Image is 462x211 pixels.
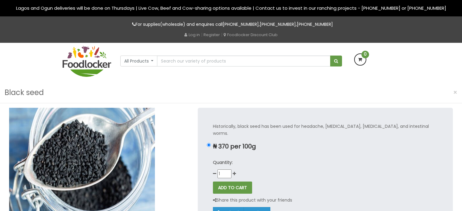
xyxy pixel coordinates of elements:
[184,32,200,38] a: Log in
[213,123,438,137] p: Historically, black seed has been used for headache, [MEDICAL_DATA], [MEDICAL_DATA], and intestin...
[260,21,296,27] a: [PHONE_NUMBER]
[297,21,333,27] a: [PHONE_NUMBER]
[223,21,259,27] a: [PHONE_NUMBER]
[453,88,457,97] span: ×
[63,21,400,28] p: For supplies(wholesale) and enquires call , ,
[224,32,278,38] a: Foodlocker Discount Club
[201,32,202,38] span: |
[204,32,220,38] a: Register
[221,32,222,38] span: |
[361,51,369,58] span: 0
[157,56,330,66] input: Search our variety of products
[63,46,111,77] img: FoodLocker
[450,86,460,99] button: Close
[120,56,158,66] button: All Products
[207,143,211,147] input: ₦ 370 per 100g
[16,5,446,11] span: Lagos and Ogun deliveries will be done on Thursdays | Live Cow, Beef and Cow-sharing options avai...
[5,87,44,98] h3: Black seed
[213,182,252,194] button: ADD TO CART
[213,143,438,150] p: ₦ 370 per 100g
[213,159,233,165] strong: Quantity:
[213,197,292,204] p: Share this product with your friends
